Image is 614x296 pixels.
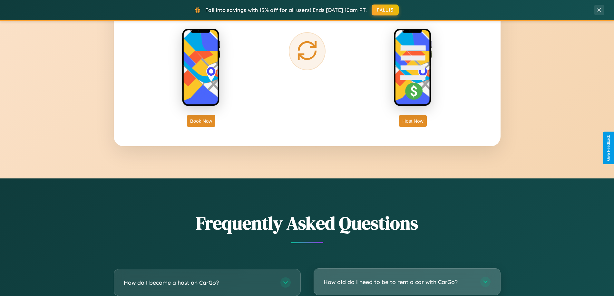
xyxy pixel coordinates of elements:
[114,211,501,235] h2: Frequently Asked Questions
[187,115,215,127] button: Book Now
[124,279,274,287] h3: How do I become a host on CarGo?
[606,135,611,161] div: Give Feedback
[394,28,432,107] img: host phone
[399,115,426,127] button: Host Now
[372,5,399,15] button: FALL15
[205,7,367,13] span: Fall into savings with 15% off for all users! Ends [DATE] 10am PT.
[182,28,220,107] img: rent phone
[324,278,474,286] h3: How old do I need to be to rent a car with CarGo?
